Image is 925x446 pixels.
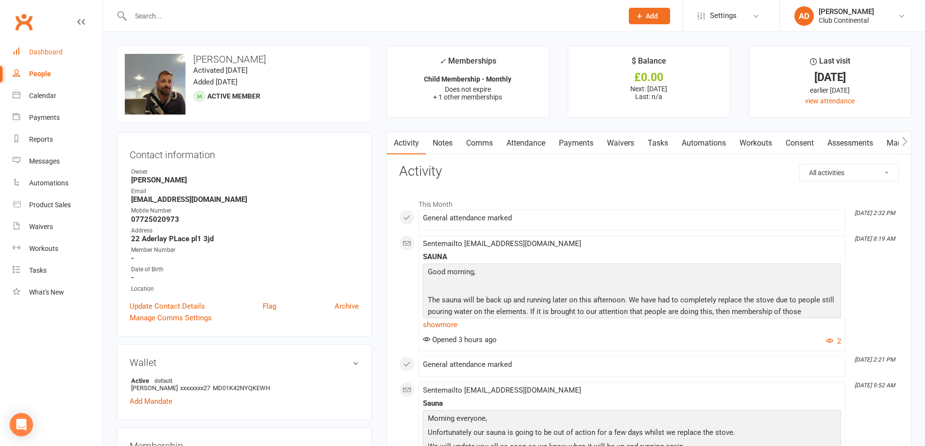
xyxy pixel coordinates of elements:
h3: Wallet [130,357,359,368]
div: Sauna [423,399,841,408]
a: Messages [13,150,102,172]
a: Payments [552,132,600,154]
div: $ Balance [632,55,666,72]
img: image1756978911.png [125,54,185,115]
span: Opened 3 hours ago [423,335,497,344]
a: Archive [335,300,359,312]
button: Add [629,8,670,24]
strong: - [131,273,359,282]
i: [DATE] 2:21 PM [855,356,895,363]
a: Tasks [641,132,675,154]
div: Last visit [810,55,850,72]
div: Automations [29,179,68,187]
a: show more [423,318,841,331]
time: Added [DATE] [193,78,237,86]
h3: [PERSON_NAME] [125,54,364,65]
div: earlier [DATE] [758,85,902,96]
li: This Month [399,194,899,210]
p: The sauna will be back up and running later on this afternoon. We have had to completely replace ... [425,294,839,343]
i: [DATE] 2:32 PM [855,210,895,216]
input: Search... [128,9,616,23]
div: Workouts [29,245,58,252]
div: Product Sales [29,201,71,209]
span: MD01K42NYQKEWH [213,384,270,392]
a: People [13,63,102,85]
div: Open Intercom Messenger [10,413,33,436]
a: Consent [779,132,821,154]
a: view attendance [805,97,855,105]
span: Add [646,12,658,20]
div: Messages [29,157,60,165]
i: [DATE] 8:19 AM [855,235,895,242]
span: Sent email to [EMAIL_ADDRESS][DOMAIN_NAME] [423,239,581,248]
h3: Contact information [130,146,359,160]
strong: 22 Aderlay PLace pl1 3jd [131,234,359,243]
strong: 07725020973 [131,215,359,224]
div: Owner [131,167,359,177]
a: Attendance [500,132,552,154]
span: Sent email to [EMAIL_ADDRESS][DOMAIN_NAME] [423,386,581,395]
a: Clubworx [12,10,36,34]
span: default [151,377,175,384]
a: Activity [387,132,426,154]
a: Dashboard [13,41,102,63]
div: General attendance marked [423,361,841,369]
a: Manage Comms Settings [130,312,212,324]
div: What's New [29,288,64,296]
div: Date of Birth [131,265,359,274]
a: Add Mandate [130,396,172,407]
div: AD [794,6,814,26]
i: ✓ [439,57,446,66]
div: Address [131,226,359,235]
div: Memberships [439,55,496,73]
div: Tasks [29,266,47,274]
div: Club Continental [819,16,874,25]
div: [DATE] [758,72,902,83]
strong: [EMAIL_ADDRESS][DOMAIN_NAME] [131,195,359,204]
div: Location [131,284,359,294]
a: Automations [675,132,733,154]
div: Email [131,187,359,196]
a: Product Sales [13,194,102,216]
div: Payments [29,114,60,121]
a: Flag [263,300,276,312]
li: [PERSON_NAME] [130,375,359,393]
a: Waivers [600,132,641,154]
span: Active member [207,92,260,100]
a: Payments [13,107,102,129]
span: + 1 other memberships [433,93,502,101]
a: Automations [13,172,102,194]
div: General attendance marked [423,214,841,222]
div: Calendar [29,92,56,99]
a: Calendar [13,85,102,107]
a: Waivers [13,216,102,238]
a: Comms [459,132,500,154]
a: Assessments [821,132,880,154]
strong: Child Membership - Monthly [424,75,511,83]
i: [DATE] 9:52 AM [855,382,895,389]
a: Tasks [13,260,102,281]
div: Reports [29,135,53,143]
a: Reports [13,129,102,150]
time: Activated [DATE] [193,66,248,75]
div: £0.00 [577,72,721,83]
a: What's New [13,281,102,303]
span: xxxxxxxx27 [180,384,210,392]
div: Waivers [29,223,53,231]
strong: Active [131,377,354,384]
p: Next: [DATE] Last: n/a [577,85,721,100]
a: Workouts [733,132,779,154]
button: 2 [826,335,841,347]
p: Unfortunately our sauna is going to be out of action for a few days whilst we replace the stove. [425,427,839,441]
div: Dashboard [29,48,63,56]
a: Update Contact Details [130,300,205,312]
a: Notes [426,132,459,154]
h3: Activity [399,164,899,179]
div: People [29,70,51,78]
div: Mobile Number [131,206,359,215]
span: Does not expire [445,85,491,93]
strong: [PERSON_NAME] [131,176,359,184]
div: [PERSON_NAME] [819,7,874,16]
p: Morning everyone, [425,413,839,427]
strong: - [131,254,359,263]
